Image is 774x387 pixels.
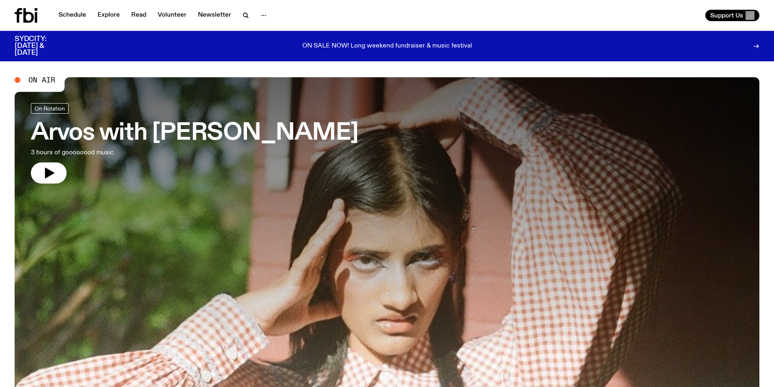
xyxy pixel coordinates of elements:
[31,103,69,114] a: On Rotation
[153,10,191,21] a: Volunteer
[705,10,759,21] button: Support Us
[302,43,472,50] p: ON SALE NOW! Long weekend fundraiser & music festival
[54,10,91,21] a: Schedule
[35,105,65,111] span: On Rotation
[31,148,239,158] p: 3 hours of goooooood music
[710,12,743,19] span: Support Us
[31,103,358,184] a: Arvos with [PERSON_NAME]3 hours of goooooood music
[193,10,236,21] a: Newsletter
[31,122,358,145] h3: Arvos with [PERSON_NAME]
[93,10,125,21] a: Explore
[28,76,55,84] span: On Air
[15,36,67,56] h3: SYDCITY: [DATE] & [DATE]
[126,10,151,21] a: Read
